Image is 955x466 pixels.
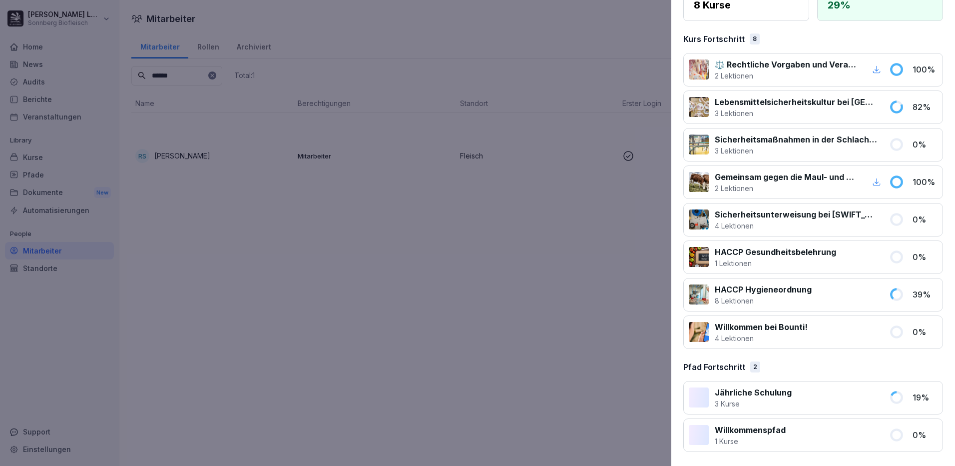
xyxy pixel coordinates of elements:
[715,220,877,231] p: 4 Lektionen
[683,361,745,373] p: Pfad Fortschritt
[715,58,858,70] p: ⚖️ Rechtliche Vorgaben und Verantwortung bei der Schlachtung
[913,138,938,150] p: 0 %
[715,133,877,145] p: Sicherheitsmaßnahmen in der Schlachtung und Zerlegung
[715,295,812,306] p: 8 Lektionen
[913,326,938,338] p: 0 %
[715,96,877,108] p: Lebensmittelsicherheitskultur bei [GEOGRAPHIC_DATA]
[715,333,808,343] p: 4 Lektionen
[715,145,877,156] p: 3 Lektionen
[715,283,812,295] p: HACCP Hygieneordnung
[715,70,858,81] p: 2 Lektionen
[913,176,938,188] p: 100 %
[913,251,938,263] p: 0 %
[715,386,792,398] p: Jährliche Schulung
[715,183,858,193] p: 2 Lektionen
[750,361,760,372] div: 2
[715,321,808,333] p: Willkommen bei Bounti!
[913,63,938,75] p: 100 %
[683,33,745,45] p: Kurs Fortschritt
[715,208,877,220] p: Sicherheitsunterweisung bei [SWIFT_CODE]
[913,429,938,441] p: 0 %
[750,33,760,44] div: 8
[913,213,938,225] p: 0 %
[913,391,938,403] p: 19 %
[715,436,786,446] p: 1 Kurse
[715,398,792,409] p: 3 Kurse
[715,171,858,183] p: Gemeinsam gegen die Maul- und Klauenseuche (MKS)
[913,101,938,113] p: 82 %
[715,424,786,436] p: Willkommenspfad
[715,246,836,258] p: HACCP Gesundheitsbelehrung
[913,288,938,300] p: 39 %
[715,108,877,118] p: 3 Lektionen
[715,258,836,268] p: 1 Lektionen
